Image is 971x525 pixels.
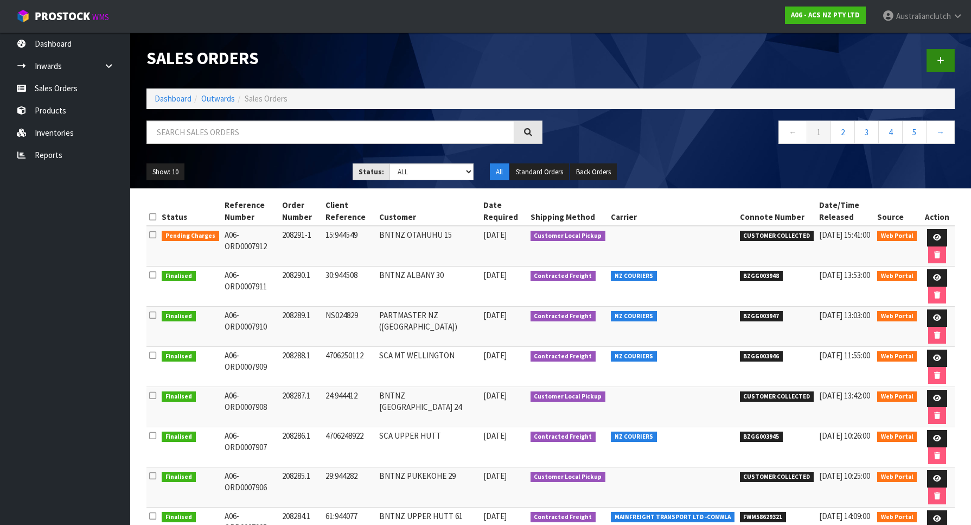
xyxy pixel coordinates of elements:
[279,307,323,347] td: 208289.1
[155,93,191,104] a: Dashboard
[222,226,279,267] td: A06-ORD0007912
[819,471,870,481] span: [DATE] 10:25:00
[279,467,323,508] td: 208285.1
[877,271,917,282] span: Web Portal
[854,121,879,144] a: 3
[778,121,807,144] a: ←
[740,351,783,362] span: BZGG003946
[376,226,481,267] td: BNTNZ OTAHUHU 15
[926,121,955,144] a: →
[279,387,323,427] td: 208287.1
[611,432,657,442] span: NZ COURIERS
[146,121,514,144] input: Search sales orders
[323,467,376,508] td: 29:944282
[819,431,870,441] span: [DATE] 10:26:00
[483,431,507,441] span: [DATE]
[807,121,831,144] a: 1
[483,390,507,401] span: [DATE]
[222,347,279,387] td: A06-ORD0007909
[878,121,903,144] a: 4
[162,271,196,282] span: Finalised
[531,231,606,242] span: Customer Local Pickup
[819,270,870,280] span: [DATE] 13:53:00
[896,11,951,21] span: Australianclutch
[740,311,783,322] span: BZGG003947
[323,226,376,267] td: 15:944549
[483,471,507,481] span: [DATE]
[201,93,235,104] a: Outwards
[376,197,481,226] th: Customer
[611,351,657,362] span: NZ COURIERS
[877,391,917,402] span: Web Portal
[874,197,920,226] th: Source
[162,512,196,523] span: Finalised
[510,163,569,181] button: Standard Orders
[376,467,481,508] td: BNTNZ PUKEKOHE 29
[819,310,870,320] span: [DATE] 13:03:00
[611,271,657,282] span: NZ COURIERS
[877,472,917,483] span: Web Portal
[877,351,917,362] span: Web Portal
[902,121,927,144] a: 5
[323,347,376,387] td: 4706250112
[877,432,917,442] span: Web Portal
[222,467,279,508] td: A06-ORD0007906
[559,121,955,147] nav: Page navigation
[146,163,184,181] button: Show: 10
[146,49,542,68] h1: Sales Orders
[919,197,955,226] th: Action
[611,512,734,523] span: MAINFREIGHT TRANSPORT LTD -CONWLA
[245,93,288,104] span: Sales Orders
[831,121,855,144] a: 2
[877,512,917,523] span: Web Portal
[483,310,507,320] span: [DATE]
[531,472,606,483] span: Customer Local Pickup
[279,347,323,387] td: 208288.1
[279,427,323,467] td: 208286.1
[159,197,222,226] th: Status
[740,512,787,523] span: FWM58629321
[531,391,606,402] span: Customer Local Pickup
[737,197,817,226] th: Connote Number
[359,167,384,176] strong: Status:
[222,427,279,467] td: A06-ORD0007907
[376,387,481,427] td: BNTNZ [GEOGRAPHIC_DATA] 24
[16,9,30,23] img: cube-alt.png
[376,267,481,307] td: BNTNZ ALBANY 30
[483,230,507,240] span: [DATE]
[92,12,109,22] small: WMS
[740,271,783,282] span: BZGG003948
[162,351,196,362] span: Finalised
[279,267,323,307] td: 208290.1
[162,432,196,442] span: Finalised
[222,387,279,427] td: A06-ORD0007908
[531,432,596,442] span: Contracted Freight
[376,427,481,467] td: SCA UPPER HUTT
[376,307,481,347] td: PARTMASTER NZ ([GEOGRAPHIC_DATA])
[611,311,657,322] span: NZ COURIERS
[483,270,507,280] span: [DATE]
[531,351,596,362] span: Contracted Freight
[376,347,481,387] td: SCA MT WELLINGTON
[222,267,279,307] td: A06-ORD0007911
[608,197,737,226] th: Carrier
[740,432,783,442] span: BZGG003945
[531,512,596,523] span: Contracted Freight
[279,226,323,267] td: 208291-1
[35,9,90,23] span: ProStock
[162,472,196,483] span: Finalised
[740,231,814,242] span: CUSTOMER COLLECTED
[162,391,196,402] span: Finalised
[483,511,507,521] span: [DATE]
[162,311,196,322] span: Finalised
[323,387,376,427] td: 24:944412
[819,230,870,240] span: [DATE] 15:41:00
[570,163,617,181] button: Back Orders
[740,391,814,402] span: CUSTOMER COLLECTED
[323,307,376,347] td: NS024829
[819,511,870,521] span: [DATE] 14:09:00
[162,231,219,242] span: Pending Charges
[222,307,279,347] td: A06-ORD0007910
[531,271,596,282] span: Contracted Freight
[222,197,279,226] th: Reference Number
